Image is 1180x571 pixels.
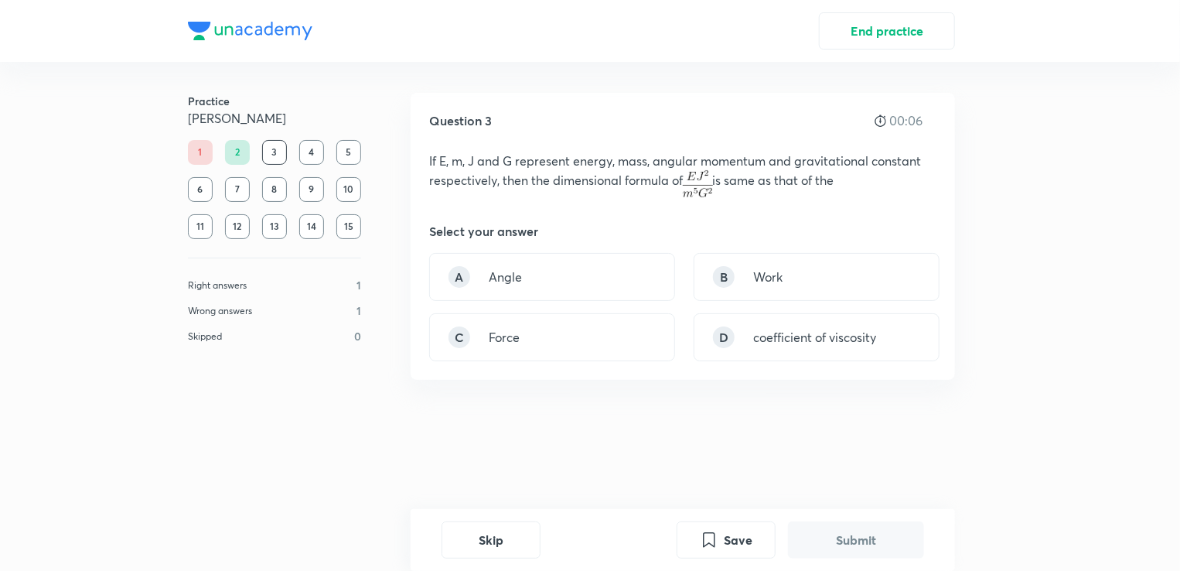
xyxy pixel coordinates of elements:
div: 15 [336,214,361,239]
div: C [448,327,470,348]
p: Wrong answers [188,304,252,318]
p: Work [753,268,783,286]
p: Force [489,328,520,347]
button: End practice [819,12,955,50]
p: 1 [356,303,361,319]
div: 5 [336,140,361,165]
div: 1 [188,140,213,165]
p: Right answers [188,279,247,292]
div: 14 [299,214,324,239]
p: Angle [489,268,522,286]
img: Company Logo [188,22,312,40]
h6: Practice [188,93,361,109]
p: If E, m, J and G represent energy, mass, angular momentum and gravitational constant respectively... [429,152,936,197]
div: 11 [188,214,213,239]
img: \frac{EJ^2}{m^5G^2} [683,170,713,197]
div: 12 [225,214,250,239]
p: Skipped [188,330,222,344]
p: 1 [356,277,361,293]
div: 10 [336,177,361,202]
img: stopwatch icon [875,115,886,127]
h5: [PERSON_NAME] [188,109,361,128]
button: Skip [442,521,541,559]
div: A [448,266,470,288]
button: Save [677,521,776,559]
div: 8 [262,177,287,202]
div: 4 [299,140,324,165]
p: 0 [354,328,361,344]
div: 00:06 [875,114,936,128]
button: Submit [788,521,924,559]
div: 3 [262,140,287,165]
div: 13 [262,214,287,239]
h5: Select your answer [429,222,538,241]
div: 6 [188,177,213,202]
p: coefficient of viscosity [753,328,876,347]
div: 9 [299,177,324,202]
div: B [713,266,735,288]
div: D [713,327,735,348]
h5: Question 3 [429,111,492,130]
div: 7 [225,177,250,202]
div: 2 [225,140,250,165]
